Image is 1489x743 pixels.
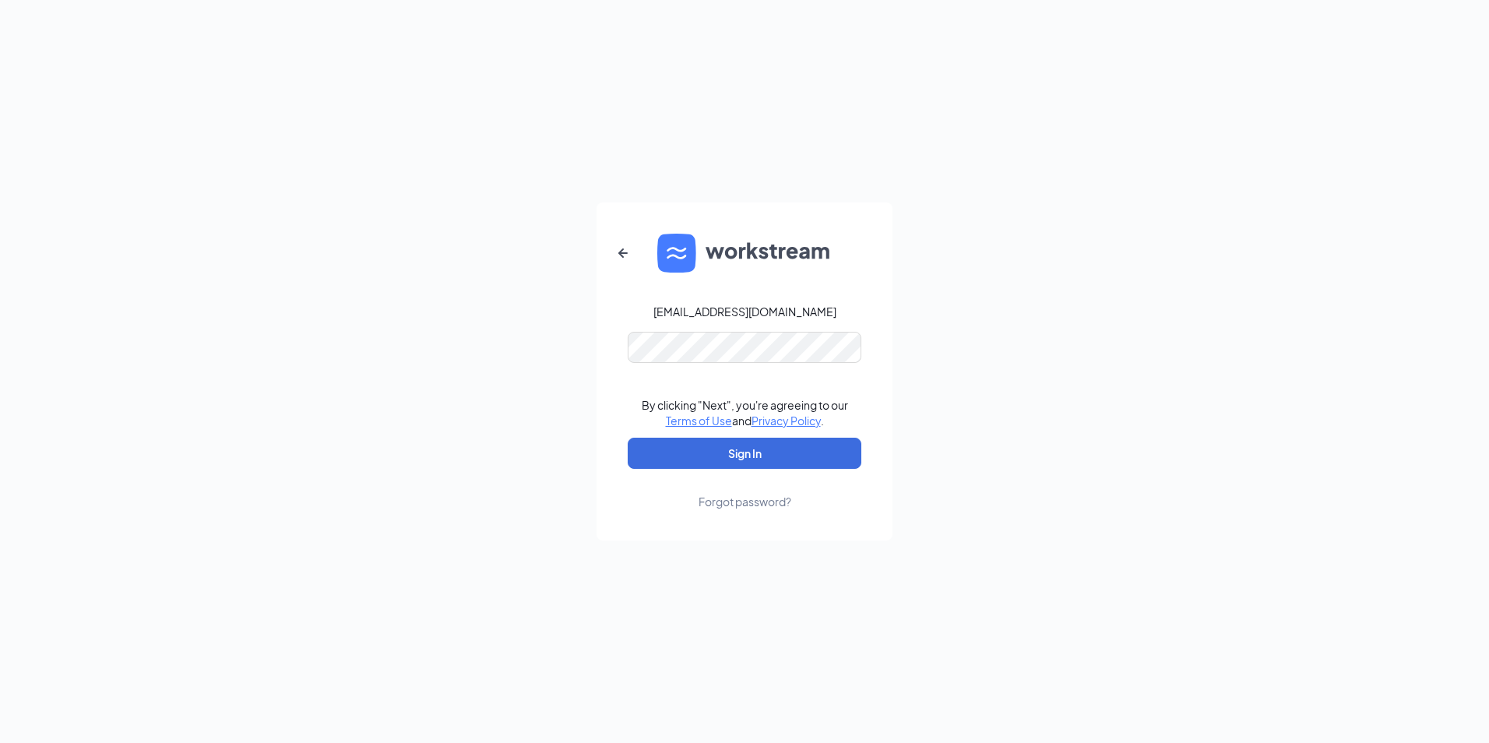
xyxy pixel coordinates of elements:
[642,397,848,428] div: By clicking "Next", you're agreeing to our and .
[699,494,791,509] div: Forgot password?
[653,304,836,319] div: [EMAIL_ADDRESS][DOMAIN_NAME]
[604,234,642,272] button: ArrowLeftNew
[628,438,861,469] button: Sign In
[666,414,732,428] a: Terms of Use
[614,244,632,262] svg: ArrowLeftNew
[752,414,821,428] a: Privacy Policy
[657,234,832,273] img: WS logo and Workstream text
[699,469,791,509] a: Forgot password?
